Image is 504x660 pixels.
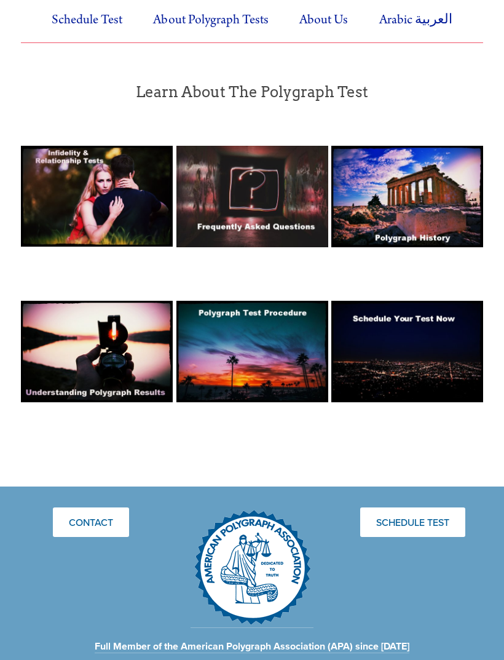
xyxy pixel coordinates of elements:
img: FAQ [176,146,328,247]
img: Polygraph Test Procedure [176,301,328,402]
img: Schedule your test [331,301,483,402]
a: Schedule Test [360,507,465,537]
a: Full Member of the American Polygraph Association (APA) since [DATE] [95,639,409,653]
h1: Learn About The Polygraph Test [21,85,483,100]
label: Arabic العربية [366,3,466,37]
label: About Polygraph Tests [140,3,282,37]
img: Infidelity &amp; Relationships [21,146,173,247]
img: Understanding Polygraph Results [21,301,173,402]
img: Polygraph History [331,146,483,247]
a: Contact [53,507,129,537]
a: Schedule Test [38,3,136,37]
label: About Us [286,3,361,37]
